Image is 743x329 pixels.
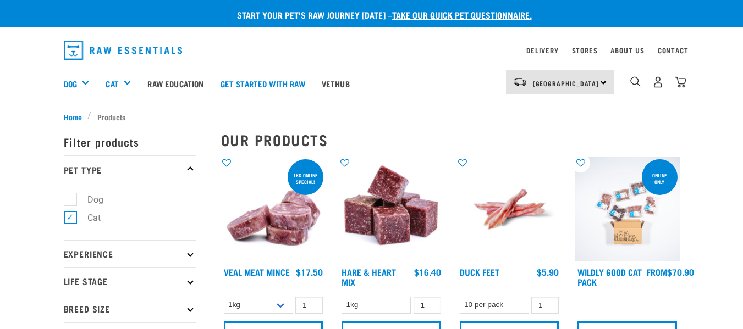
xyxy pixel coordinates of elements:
[575,157,680,262] img: Cat 0 2sec
[64,41,183,60] img: Raw Essentials Logo
[457,157,562,262] img: Raw Essentials Duck Feet Raw Meaty Bones For Dogs
[55,36,689,64] nav: dropdown navigation
[460,269,499,274] a: Duck Feet
[288,167,323,190] div: 1kg online special!
[64,77,77,90] a: Dog
[70,211,105,225] label: Cat
[342,269,396,284] a: Hare & Heart Mix
[64,267,196,295] p: Life Stage
[64,155,196,183] p: Pet Type
[642,167,678,190] div: ONLINE ONLY
[212,62,313,105] a: Get started with Raw
[414,267,441,277] div: $16.40
[70,193,108,207] label: Dog
[296,267,323,277] div: $17.50
[64,111,680,122] nav: breadcrumbs
[630,76,641,87] img: home-icon-1@2x.png
[221,131,680,148] h2: Our Products
[537,267,559,277] div: $5.90
[513,77,527,87] img: van-moving.png
[64,295,196,322] p: Breed Size
[531,297,559,314] input: 1
[64,111,88,122] a: Home
[339,157,444,262] img: Pile Of Cubed Hare Heart For Pets
[64,128,196,155] p: Filter products
[658,48,689,52] a: Contact
[313,62,358,105] a: Vethub
[139,62,212,105] a: Raw Education
[414,297,441,314] input: 1
[64,240,196,267] p: Experience
[295,297,323,314] input: 1
[224,269,290,274] a: Veal Meat Mince
[392,12,532,17] a: take our quick pet questionnaire.
[647,267,694,277] div: $70.90
[652,76,664,88] img: user.png
[221,157,326,262] img: 1160 Veal Meat Mince Medallions 01
[64,111,82,122] span: Home
[533,81,599,85] span: [GEOGRAPHIC_DATA]
[577,269,642,284] a: Wildly Good Cat Pack
[106,77,118,90] a: Cat
[610,48,644,52] a: About Us
[647,269,667,274] span: FROM
[572,48,598,52] a: Stores
[675,76,686,88] img: home-icon@2x.png
[526,48,558,52] a: Delivery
